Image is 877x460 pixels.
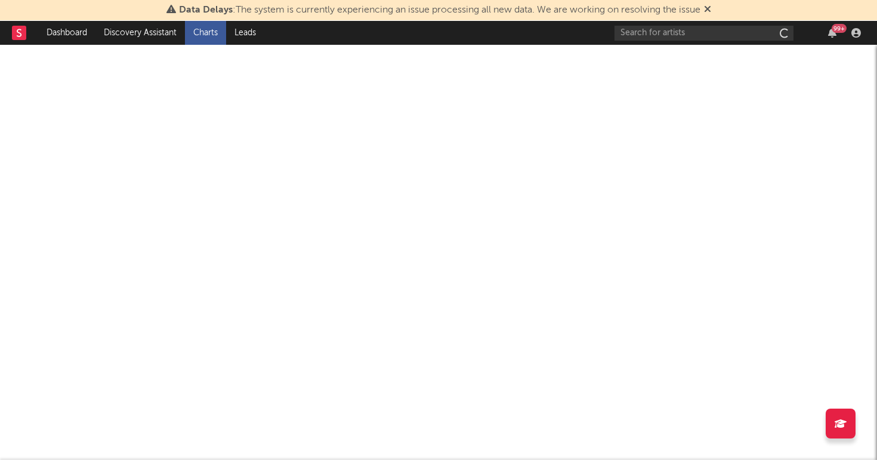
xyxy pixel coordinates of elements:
span: Dismiss [704,5,711,15]
button: 99+ [828,28,836,38]
a: Charts [185,21,226,45]
div: 99 + [832,24,847,33]
a: Leads [226,21,264,45]
a: Discovery Assistant [95,21,185,45]
span: Data Delays [179,5,233,15]
input: Search for artists [614,26,793,41]
a: Dashboard [38,21,95,45]
span: : The system is currently experiencing an issue processing all new data. We are working on resolv... [179,5,700,15]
